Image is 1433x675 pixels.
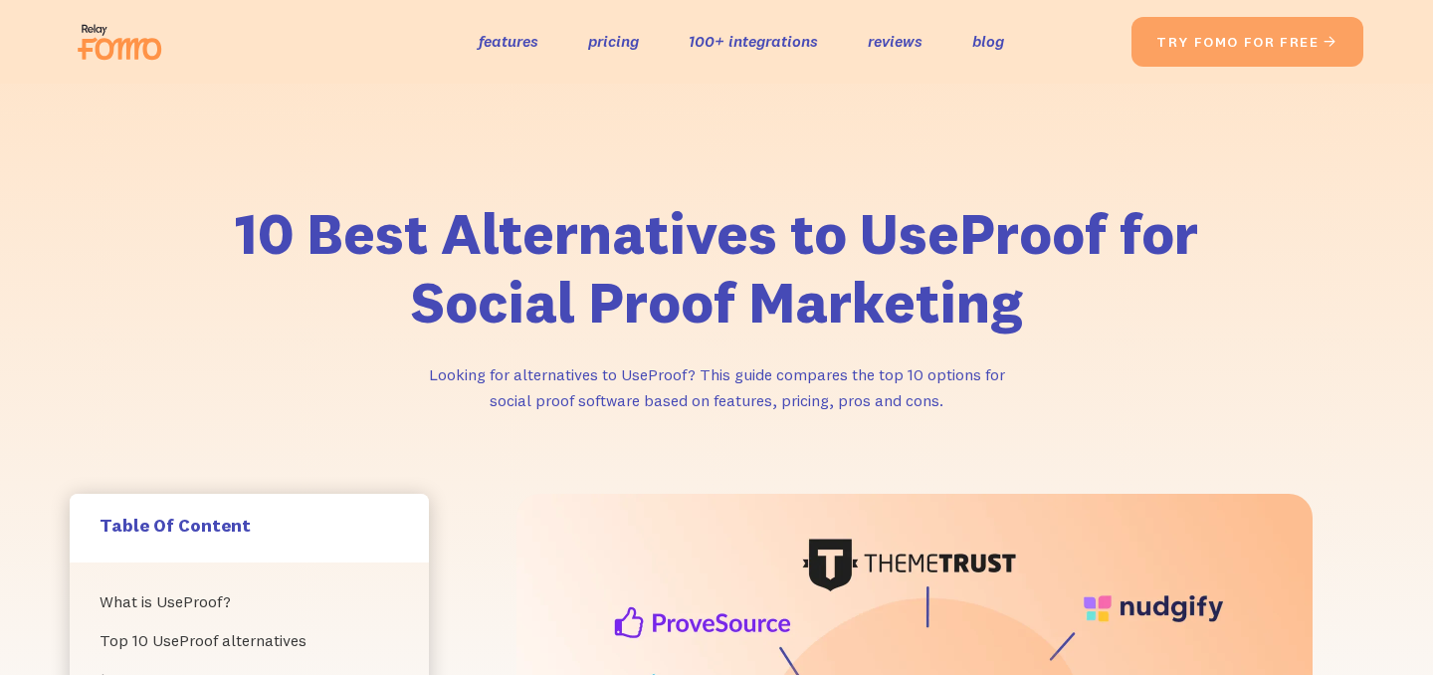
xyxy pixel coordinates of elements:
[972,27,1004,56] a: blog
[1131,17,1363,67] a: try fomo for free
[479,27,538,56] a: features
[868,27,922,56] a: reviews
[100,514,399,537] h5: Table Of Content
[689,27,818,56] a: 100+ integrations
[100,621,399,660] a: Top 10 UseProof alternatives
[418,361,1015,414] p: Looking for alternatives to UseProof? This guide compares the top 10 options for social proof sof...
[209,199,1224,337] h1: 10 Best Alternatives to UseProof for Social Proof Marketing
[100,582,399,621] a: What is UseProof?
[1323,33,1338,51] span: 
[588,27,639,56] a: pricing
